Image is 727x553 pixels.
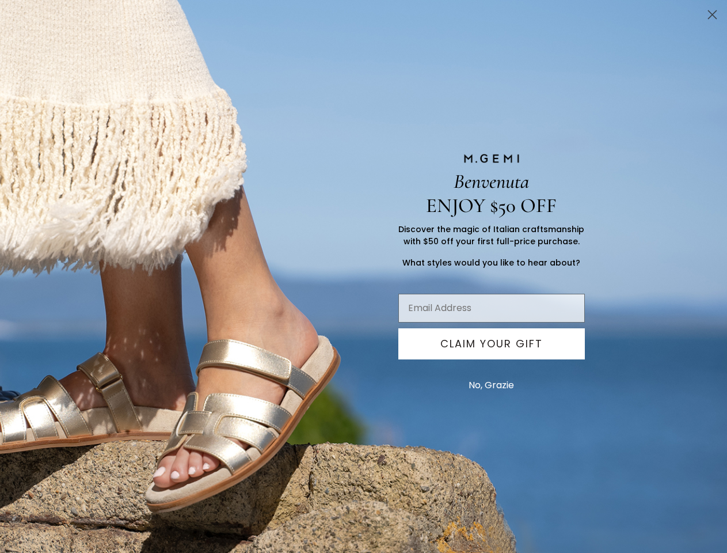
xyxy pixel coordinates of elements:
[702,5,722,25] button: Close dialog
[426,194,557,218] span: ENJOY $50 OFF
[398,224,584,247] span: Discover the magic of Italian craftsmanship with $50 off your first full-price purchase.
[463,153,520,164] img: M.GEMI
[398,294,585,323] input: Email Address
[463,371,520,400] button: No, Grazie
[398,328,585,359] button: CLAIM YOUR GIFT
[402,257,580,268] span: What styles would you like to hear about?
[454,169,529,194] span: Benvenuta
